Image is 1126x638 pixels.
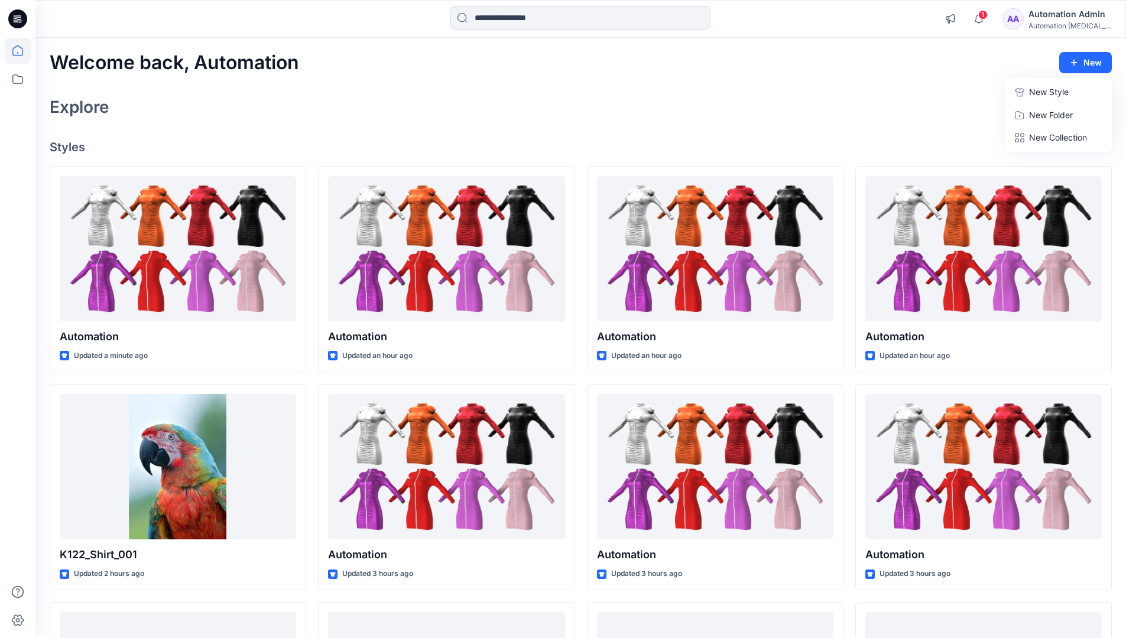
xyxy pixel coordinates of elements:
div: Automation Admin [1028,7,1111,21]
p: Updated an hour ago [611,350,682,362]
h2: Welcome back, Automation [50,52,299,74]
h2: Explore [50,97,109,116]
a: Automation [597,394,833,540]
a: Automation [328,176,564,322]
a: Automation [597,176,833,322]
div: AA [1002,8,1024,30]
p: K122_Shirt_001 [60,546,296,563]
p: Automation [597,546,833,563]
p: Updated 2 hours ago [74,568,144,580]
a: K122_Shirt_001 [60,394,296,540]
p: Updated a minute ago [74,350,148,362]
p: New Style [1029,85,1069,99]
p: Updated an hour ago [880,350,950,362]
a: Automation [60,176,296,322]
p: Updated 3 hours ago [342,568,413,580]
p: New Folder [1029,109,1073,121]
button: New [1059,52,1112,73]
p: Automation [597,328,833,345]
p: Updated 3 hours ago [611,568,682,580]
a: New Style [1008,80,1109,104]
span: 1 [978,10,988,19]
a: Automation [865,394,1102,540]
a: Automation [865,176,1102,322]
p: Updated an hour ago [342,350,413,362]
p: Automation [865,328,1102,345]
p: New Collection [1029,131,1087,145]
a: Automation [328,394,564,540]
p: Automation [865,546,1102,563]
p: Updated 3 hours ago [880,568,950,580]
h4: Styles [50,140,1112,154]
p: Automation [60,328,296,345]
p: Automation [328,546,564,563]
div: Automation [MEDICAL_DATA]... [1028,21,1111,30]
p: Automation [328,328,564,345]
